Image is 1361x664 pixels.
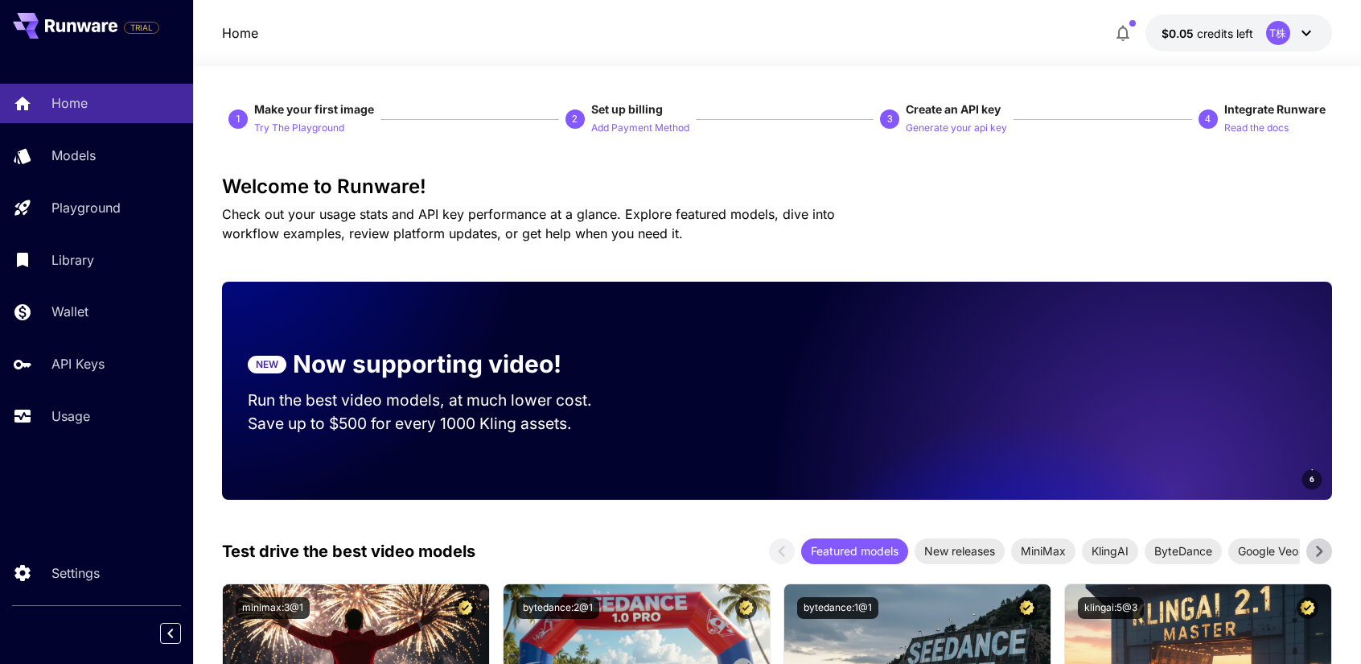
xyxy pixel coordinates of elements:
span: Featured models [801,542,908,559]
button: bytedance:2@1 [516,597,599,619]
button: klingai:5@3 [1078,597,1144,619]
p: Save up to $500 for every 1000 Kling assets. [248,412,623,435]
p: Wallet [51,302,88,321]
div: KlingAI [1082,538,1138,564]
p: 4 [1205,112,1211,126]
button: Generate your api key [906,118,1007,137]
button: Collapse sidebar [160,623,181,644]
div: Featured models [801,538,908,564]
p: Playground [51,198,121,217]
p: 1 [236,112,241,126]
p: API Keys [51,354,105,373]
span: Check out your usage stats and API key performance at a glance. Explore featured models, dive int... [222,206,835,241]
div: New releases [915,538,1005,564]
span: $0.05 [1162,27,1197,40]
div: $0.05 [1162,25,1253,42]
p: Models [51,146,96,165]
p: Run the best video models, at much lower cost. [248,389,623,412]
a: Home [222,23,258,43]
p: Usage [51,406,90,426]
button: Certified Model – Vetted for best performance and includes a commercial license. [735,597,757,619]
div: Collapse sidebar [172,619,193,648]
button: minimax:3@1 [236,597,310,619]
button: Add Payment Method [591,118,689,137]
button: Read the docs [1224,118,1289,137]
div: Google Veo [1228,538,1308,564]
nav: breadcrumb [222,23,258,43]
span: Create an API key [906,102,1001,116]
p: Test drive the best video models [222,539,475,563]
span: Google Veo [1228,542,1308,559]
h3: Welcome to Runware! [222,175,1331,198]
span: ByteDance [1145,542,1222,559]
button: Certified Model – Vetted for best performance and includes a commercial license. [1297,597,1318,619]
span: TRIAL [125,22,158,34]
button: bytedance:1@1 [797,597,878,619]
div: T株 [1266,21,1290,45]
span: New releases [915,542,1005,559]
span: KlingAI [1082,542,1138,559]
p: Generate your api key [906,121,1007,136]
p: Add Payment Method [591,121,689,136]
p: Read the docs [1224,121,1289,136]
div: ByteDance [1145,538,1222,564]
span: Add your payment card to enable full platform functionality. [124,18,159,37]
span: 6 [1310,473,1314,485]
span: credits left [1197,27,1253,40]
p: Settings [51,563,100,583]
button: Try The Playground [254,118,344,137]
div: MiniMax [1011,538,1075,564]
button: Certified Model – Vetted for best performance and includes a commercial license. [454,597,476,619]
span: Integrate Runware [1224,102,1326,116]
p: 3 [887,112,893,126]
span: Set up billing [591,102,663,116]
p: Library [51,250,94,270]
p: NEW [256,357,278,372]
button: Certified Model – Vetted for best performance and includes a commercial license. [1016,597,1038,619]
p: 2 [572,112,578,126]
span: Make your first image [254,102,374,116]
p: Now supporting video! [293,346,561,382]
p: Try The Playground [254,121,344,136]
span: MiniMax [1011,542,1075,559]
p: Home [51,93,88,113]
button: $0.05T株 [1145,14,1332,52]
